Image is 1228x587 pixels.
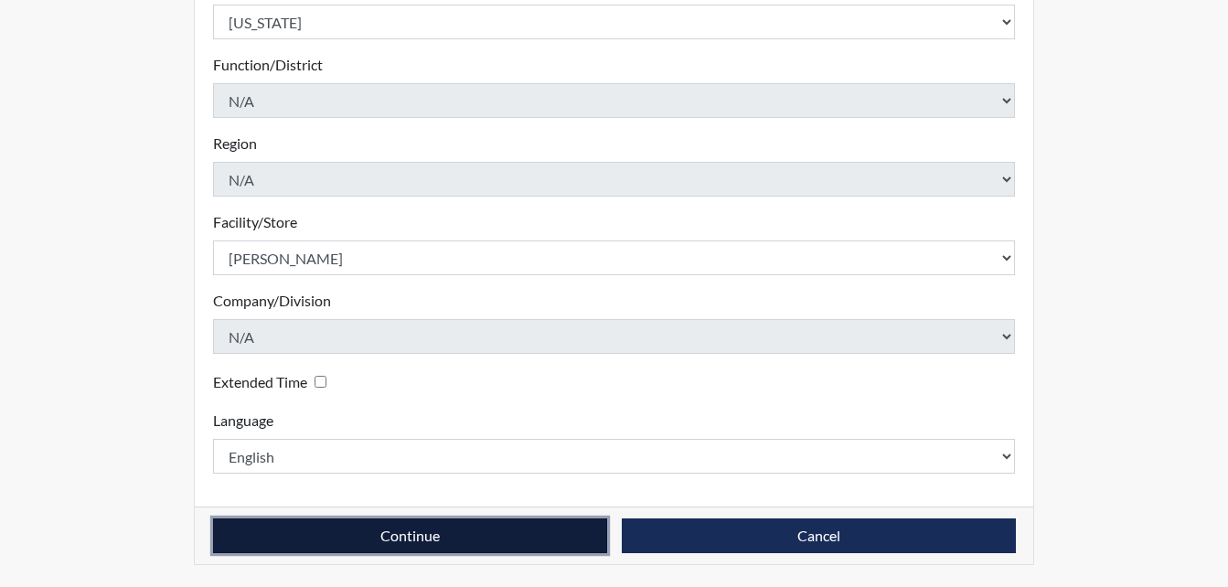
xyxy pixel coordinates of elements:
label: Language [213,410,273,432]
label: Extended Time [213,371,307,393]
label: Function/District [213,54,323,76]
div: Checking this box will provide the interviewee with an accomodation of extra time to answer each ... [213,368,334,395]
button: Continue [213,518,607,553]
button: Cancel [622,518,1016,553]
label: Facility/Store [213,211,297,233]
label: Region [213,133,257,155]
label: Company/Division [213,290,331,312]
